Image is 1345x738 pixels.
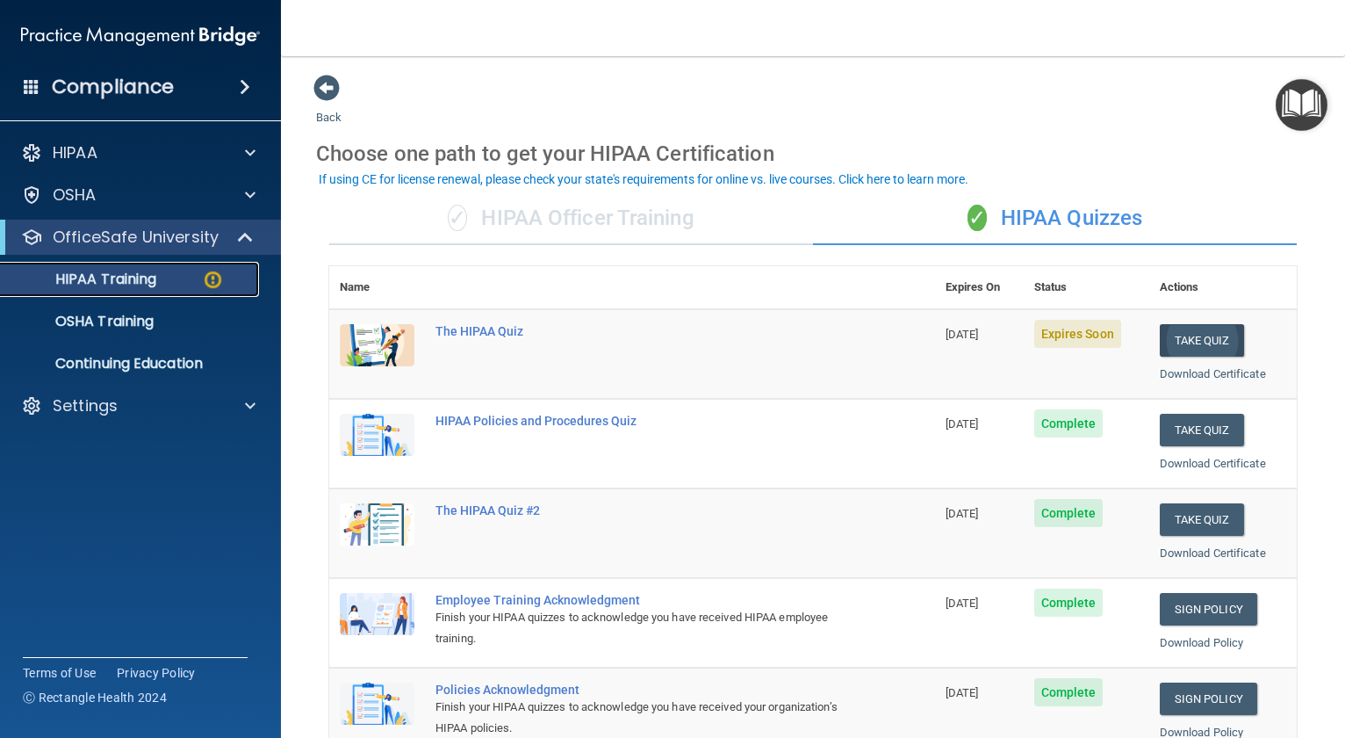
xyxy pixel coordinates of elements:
[1160,683,1257,715] a: Sign Policy
[117,664,196,682] a: Privacy Policy
[1034,678,1104,706] span: Complete
[946,417,979,430] span: [DATE]
[435,324,847,338] div: The HIPAA Quiz
[11,271,156,288] p: HIPAA Training
[316,128,1310,179] div: Choose one path to get your HIPAA Certification
[52,75,174,99] h4: Compliance
[202,269,224,291] img: warning-circle.0cc9ac19.png
[21,142,255,163] a: HIPAA
[1034,589,1104,617] span: Complete
[23,689,167,706] span: Ⓒ Rectangle Health 2024
[21,227,255,248] a: OfficeSafe University
[316,170,971,188] button: If using CE for license renewal, please check your state's requirements for online vs. live cours...
[11,355,251,373] p: Continuing Education
[329,192,813,245] div: HIPAA Officer Training
[319,173,968,185] div: If using CE for license renewal, please check your state's requirements for online vs. live cours...
[1160,367,1266,380] a: Download Certificate
[53,227,219,248] p: OfficeSafe University
[316,90,342,124] a: Back
[946,507,979,520] span: [DATE]
[53,142,97,163] p: HIPAA
[53,184,97,206] p: OSHA
[946,328,979,341] span: [DATE]
[1034,499,1104,527] span: Complete
[21,184,255,206] a: OSHA
[1160,414,1244,446] button: Take Quiz
[1276,79,1327,131] button: Open Resource Center
[1149,266,1297,309] th: Actions
[1034,409,1104,438] span: Complete
[435,414,847,428] div: HIPAA Policies and Procedures Quiz
[435,503,847,517] div: The HIPAA Quiz #2
[21,18,260,54] img: PMB logo
[1024,266,1149,309] th: Status
[813,192,1297,245] div: HIPAA Quizzes
[435,593,847,607] div: Employee Training Acknowledgment
[11,313,154,330] p: OSHA Training
[935,266,1024,309] th: Expires On
[23,664,96,682] a: Terms of Use
[1041,613,1324,684] iframe: Drift Widget Chat Controller
[1160,546,1266,560] a: Download Certificate
[53,395,118,416] p: Settings
[946,686,979,699] span: [DATE]
[329,266,425,309] th: Name
[946,597,979,610] span: [DATE]
[1160,457,1266,470] a: Download Certificate
[1034,320,1121,348] span: Expires Soon
[448,205,467,231] span: ✓
[1160,324,1244,357] button: Take Quiz
[435,683,847,697] div: Policies Acknowledgment
[1160,593,1257,626] a: Sign Policy
[967,205,987,231] span: ✓
[21,395,255,416] a: Settings
[1160,503,1244,536] button: Take Quiz
[435,607,847,649] div: Finish your HIPAA quizzes to acknowledge you have received HIPAA employee training.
